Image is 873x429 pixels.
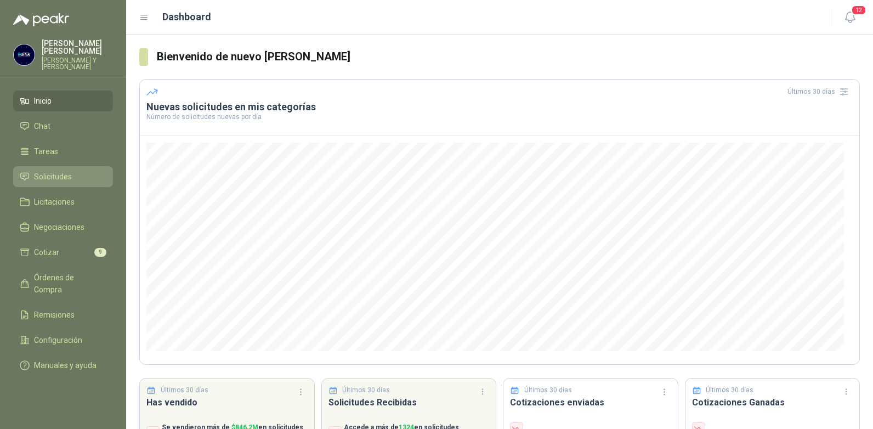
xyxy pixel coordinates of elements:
[34,359,97,371] span: Manuales y ayuda
[342,385,390,396] p: Últimos 30 días
[13,242,113,263] a: Cotizar9
[706,385,753,396] p: Últimos 30 días
[34,309,75,321] span: Remisiones
[162,9,211,25] h1: Dashboard
[13,166,113,187] a: Solicitudes
[34,246,59,258] span: Cotizar
[14,44,35,65] img: Company Logo
[787,83,853,100] div: Últimos 30 días
[157,48,860,65] h3: Bienvenido de nuevo [PERSON_NAME]
[13,330,113,351] a: Configuración
[146,100,853,114] h3: Nuevas solicitudes en mis categorías
[524,385,572,396] p: Últimos 30 días
[13,116,113,137] a: Chat
[146,396,308,409] h3: Has vendido
[34,120,50,132] span: Chat
[13,217,113,238] a: Negociaciones
[34,145,58,157] span: Tareas
[510,396,671,409] h3: Cotizaciones enviadas
[34,171,72,183] span: Solicitudes
[161,385,208,396] p: Últimos 30 días
[13,141,113,162] a: Tareas
[13,355,113,376] a: Manuales y ayuda
[34,196,75,208] span: Licitaciones
[13,191,113,212] a: Licitaciones
[840,8,860,27] button: 12
[34,334,82,346] span: Configuración
[692,396,853,409] h3: Cotizaciones Ganadas
[34,95,52,107] span: Inicio
[34,272,103,296] span: Órdenes de Compra
[13,91,113,111] a: Inicio
[13,13,69,26] img: Logo peakr
[328,396,490,409] h3: Solicitudes Recibidas
[851,5,866,15] span: 12
[13,304,113,325] a: Remisiones
[42,57,113,70] p: [PERSON_NAME] Y [PERSON_NAME]
[146,114,853,120] p: Número de solicitudes nuevas por día
[13,267,113,300] a: Órdenes de Compra
[94,248,106,257] span: 9
[34,221,84,233] span: Negociaciones
[42,39,113,55] p: [PERSON_NAME] [PERSON_NAME]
